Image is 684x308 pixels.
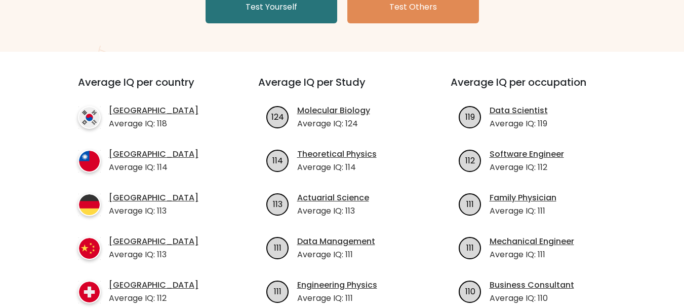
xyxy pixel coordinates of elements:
[109,235,198,248] a: [GEOGRAPHIC_DATA]
[297,161,377,174] p: Average IQ: 114
[78,281,101,303] img: country
[109,205,198,217] p: Average IQ: 113
[78,150,101,173] img: country
[258,76,426,100] h3: Average IQ per Study
[78,106,101,129] img: country
[466,242,474,253] text: 111
[78,237,101,260] img: country
[297,249,375,261] p: Average IQ: 111
[109,279,198,291] a: [GEOGRAPHIC_DATA]
[297,279,377,291] a: Engineering Physics
[297,192,369,204] a: Actuarial Science
[297,148,377,160] a: Theoretical Physics
[109,249,198,261] p: Average IQ: 113
[490,161,564,174] p: Average IQ: 112
[490,249,574,261] p: Average IQ: 111
[109,192,198,204] a: [GEOGRAPHIC_DATA]
[78,193,101,216] img: country
[109,161,198,174] p: Average IQ: 114
[490,118,548,130] p: Average IQ: 119
[465,111,475,122] text: 119
[273,198,283,210] text: 113
[109,105,198,117] a: [GEOGRAPHIC_DATA]
[297,292,377,304] p: Average IQ: 111
[490,235,574,248] a: Mechanical Engineer
[466,198,474,210] text: 111
[490,105,548,117] a: Data Scientist
[297,105,370,117] a: Molecular Biology
[271,111,284,122] text: 124
[297,235,375,248] a: Data Management
[465,154,475,166] text: 112
[490,279,574,291] a: Business Consultant
[272,154,283,166] text: 114
[451,76,619,100] h3: Average IQ per occupation
[465,285,475,297] text: 110
[274,285,281,297] text: 111
[109,292,198,304] p: Average IQ: 112
[297,118,370,130] p: Average IQ: 124
[490,205,556,217] p: Average IQ: 111
[490,292,574,304] p: Average IQ: 110
[109,118,198,130] p: Average IQ: 118
[109,148,198,160] a: [GEOGRAPHIC_DATA]
[78,76,222,100] h3: Average IQ per country
[297,205,369,217] p: Average IQ: 113
[490,148,564,160] a: Software Engineer
[490,192,556,204] a: Family Physician
[274,242,281,253] text: 111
